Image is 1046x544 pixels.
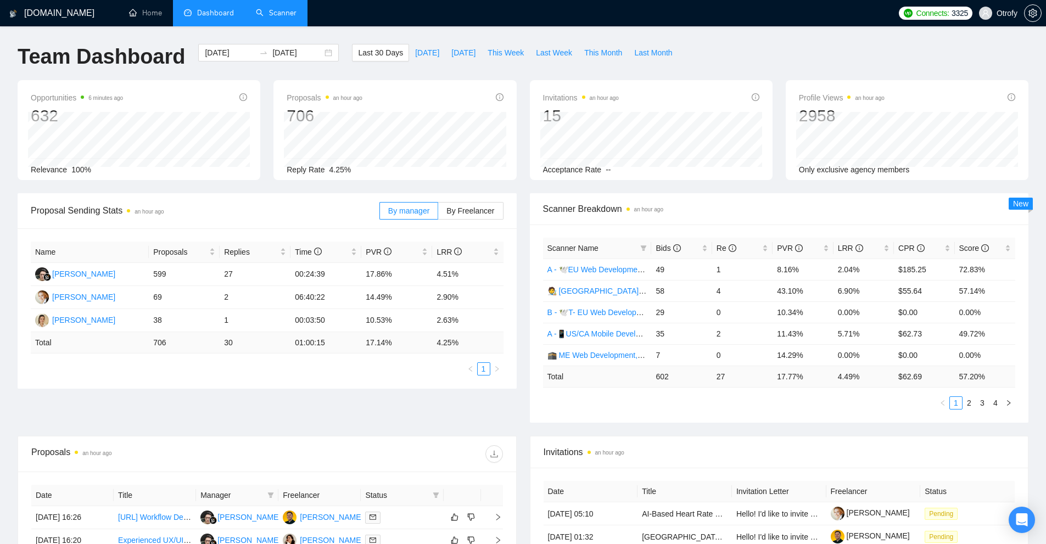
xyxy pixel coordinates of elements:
[259,48,268,57] span: to
[717,244,736,253] span: Re
[712,366,773,387] td: 27
[544,481,638,502] th: Date
[31,445,267,463] div: Proposals
[981,244,989,252] span: info-circle
[773,259,833,280] td: 8.16%
[1002,396,1015,410] button: right
[283,535,363,544] a: AO[PERSON_NAME]
[894,280,954,301] td: $55.64
[409,44,445,61] button: [DATE]
[634,47,672,59] span: Last Month
[370,514,376,520] span: mail
[1009,507,1035,533] div: Open Intercom Messenger
[773,280,833,301] td: 43.10%
[35,267,49,281] img: DF
[366,248,391,256] span: PVR
[31,485,114,506] th: Date
[1024,9,1042,18] a: setting
[135,209,164,215] time: an hour ago
[590,95,619,101] time: an hour ago
[239,93,247,101] span: info-circle
[361,286,432,309] td: 14.49%
[205,47,255,59] input: Start date
[149,332,220,354] td: 706
[333,95,362,101] time: an hour ago
[361,309,432,332] td: 10.53%
[651,344,712,366] td: 7
[220,309,290,332] td: 1
[114,506,196,529] td: Dify.ai Workflow Developer Agricultural Reports Automation (GPT-4o, Self-Hosted)
[384,248,391,255] span: info-circle
[432,309,503,332] td: 2.63%
[31,506,114,529] td: [DATE] 16:26
[547,308,687,317] a: B - 🕊️T- EU Web Development, ([DATE])
[200,535,281,544] a: DF[PERSON_NAME]
[197,8,234,18] span: Dashboard
[773,366,833,387] td: 17.77 %
[976,397,988,409] a: 3
[71,165,91,174] span: 100%
[35,269,115,278] a: DF[PERSON_NAME]
[430,487,441,503] span: filter
[287,105,362,126] div: 706
[795,244,803,252] span: info-circle
[31,332,149,354] td: Total
[290,263,361,286] td: 00:24:39
[454,248,462,255] span: info-circle
[952,7,968,19] span: 3325
[838,244,863,253] span: LRR
[925,532,962,541] a: Pending
[544,502,638,525] td: [DATE] 05:10
[799,105,885,126] div: 2958
[388,206,429,215] span: By manager
[826,481,921,502] th: Freelancer
[352,44,409,61] button: Last 30 Days
[799,91,885,104] span: Profile Views
[547,244,598,253] span: Scanner Name
[712,259,773,280] td: 1
[464,362,477,375] button: left
[300,511,363,523] div: [PERSON_NAME]
[35,290,49,304] img: MG
[638,240,649,256] span: filter
[485,536,502,544] span: right
[361,332,432,354] td: 17.14 %
[955,301,1015,323] td: 0.00%
[963,396,976,410] li: 2
[920,481,1015,502] th: Status
[855,95,884,101] time: an hour ago
[712,280,773,301] td: 4
[290,309,361,332] td: 00:03:50
[149,242,220,263] th: Proposals
[1008,93,1015,101] span: info-circle
[31,91,123,104] span: Opportunities
[936,396,949,410] button: left
[634,206,663,212] time: an hour ago
[477,362,490,375] li: 1
[287,91,362,104] span: Proposals
[433,492,439,498] span: filter
[543,366,652,387] td: Total
[18,44,185,70] h1: Team Dashboard
[365,489,428,501] span: Status
[894,301,954,323] td: $0.00
[149,286,220,309] td: 69
[149,263,220,286] td: 599
[437,248,462,256] span: LRR
[415,47,439,59] span: [DATE]
[989,397,1002,409] a: 4
[485,513,502,521] span: right
[149,309,220,332] td: 38
[530,44,578,61] button: Last Week
[467,513,475,521] span: dislike
[963,397,975,409] a: 2
[543,91,619,104] span: Invitations
[732,481,826,502] th: Invitation Letter
[361,263,432,286] td: 17.86%
[898,244,924,253] span: CPR
[917,244,925,252] span: info-circle
[482,44,530,61] button: This Week
[925,509,962,518] a: Pending
[52,291,115,303] div: [PERSON_NAME]
[1002,396,1015,410] li: Next Page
